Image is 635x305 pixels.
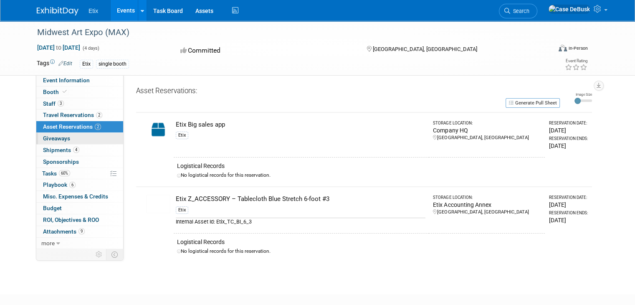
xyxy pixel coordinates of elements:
div: Event Rating [565,59,587,63]
span: Tasks [42,170,70,177]
div: single booth [96,60,129,69]
span: Booth [43,89,68,95]
img: Format-Inperson.png [559,45,567,51]
div: Etix [176,132,188,139]
div: Etix [176,206,188,214]
a: Event Information [36,75,123,86]
span: Playbook [43,181,76,188]
a: Playbook6 [36,179,123,191]
span: to [55,44,63,51]
a: Misc. Expenses & Credits [36,191,123,202]
span: 4 [73,147,79,153]
div: Storage Location: [433,120,541,126]
div: Midwest Art Expo (MAX) [34,25,541,40]
span: more [41,240,55,247]
a: Search [499,4,537,18]
span: 2 [96,112,102,118]
div: Reservation Date: [549,120,589,126]
a: Sponsorships [36,156,123,168]
a: Edit [58,61,72,66]
span: 2 [95,124,101,130]
div: Company HQ [433,126,541,135]
div: Image Size [574,92,592,97]
span: 3 [58,100,64,107]
td: Tags [37,59,72,69]
div: No logistical records for this reservation. [177,248,541,255]
div: [GEOGRAPHIC_DATA], [GEOGRAPHIC_DATA] [433,209,541,216]
div: Etix Accounting Annex [433,201,541,209]
div: Reservation Date: [549,195,589,201]
a: Asset Reservations2 [36,121,123,132]
div: Internal Asset Id: Etix_TC_Bl_6_3 [176,218,425,226]
div: [GEOGRAPHIC_DATA], [GEOGRAPHIC_DATA] [433,135,541,141]
a: more [36,238,123,249]
div: Logistical Records [177,162,541,170]
a: Travel Reservations2 [36,109,123,121]
div: Reservation Ends: [549,210,589,216]
div: [DATE] [549,142,589,150]
span: 6 [69,182,76,188]
div: Etix Big sales app [176,120,425,129]
span: (4 days) [82,46,99,51]
div: [DATE] [549,201,589,209]
a: ROI, Objectives & ROO [36,214,123,226]
span: [DATE] [DATE] [37,44,81,51]
span: Sponsorships [43,158,79,165]
div: Reservation Ends: [549,136,589,142]
img: Capital-Asset-Icon-2.png [146,120,170,139]
span: Budget [43,205,62,211]
div: No logistical records for this reservation. [177,172,541,179]
img: ExhibitDay [37,7,78,15]
a: Budget [36,203,123,214]
a: Attachments9 [36,226,123,237]
span: Giveaways [43,135,70,142]
div: In-Person [568,45,588,51]
div: [DATE] [549,126,589,135]
div: Committed [178,43,353,58]
span: Misc. Expenses & Credits [43,193,108,200]
span: Travel Reservations [43,112,102,118]
div: Event Format [506,43,588,56]
img: Case DeBusk [548,5,590,14]
td: Personalize Event Tab Strip [92,249,106,260]
i: Booth reservation complete [63,89,67,94]
span: 9 [78,228,85,234]
span: [GEOGRAPHIC_DATA], [GEOGRAPHIC_DATA] [373,46,477,52]
span: Staff [43,100,64,107]
span: Attachments [43,228,85,235]
span: Event Information [43,77,90,84]
button: Generate Pull Sheet [506,98,560,108]
a: Staff3 [36,98,123,109]
div: Storage Location: [433,195,541,201]
div: [DATE] [549,216,589,224]
div: Logistical Records [177,238,541,246]
div: Asset Reservations: [136,86,556,97]
a: Tasks60% [36,168,123,179]
a: Giveaways [36,133,123,144]
td: Toggle Event Tabs [106,249,124,260]
a: Shipments4 [36,145,123,156]
span: Shipments [43,147,79,153]
span: Search [510,8,529,14]
div: Etix Z_ACCESSORY – Tablecloth Blue Stretch 6-foot #3 [176,195,425,203]
div: Etix [80,60,93,69]
img: View Images [146,195,170,213]
a: Booth [36,86,123,98]
span: ROI, Objectives & ROO [43,216,99,223]
span: Asset Reservations [43,123,101,130]
span: Etix [89,8,98,14]
span: 60% [59,170,70,176]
